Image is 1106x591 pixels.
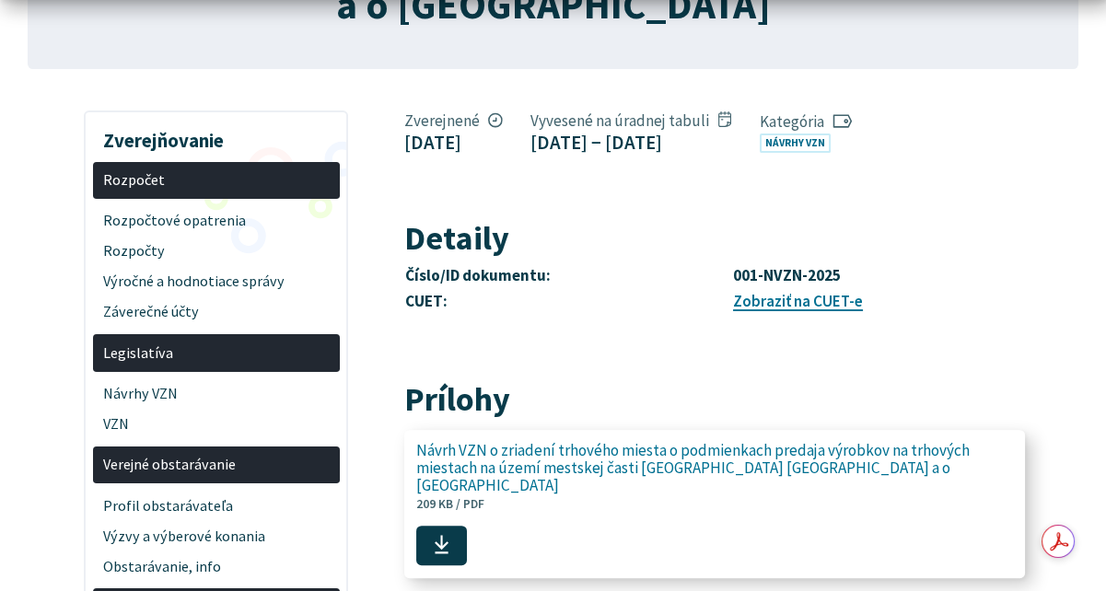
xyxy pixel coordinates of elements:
[404,430,1026,578] a: Návrh VZN o zriadení trhového miesta o podmienkach predaja výrobkov na trhových miestach na území...
[93,206,340,237] a: Rozpočtové opatrenia
[103,378,329,409] span: Návrhy VZN
[760,133,831,153] a: Návrhy VZN
[93,409,340,439] a: VZN
[103,206,329,237] span: Rozpočtové opatrenia
[93,521,340,551] a: Výzvy a výberové konania
[103,450,329,481] span: Verejné obstarávanie
[93,446,340,484] a: Verejné obstarávanie
[530,131,731,154] figcaption: [DATE] − [DATE]
[103,237,329,267] span: Rozpočty
[404,289,732,315] th: CUET:
[103,338,329,368] span: Legislatíva
[103,297,329,328] span: Záverečné účty
[103,521,329,551] span: Výzvy a výberové konania
[530,110,731,131] span: Vyvesené na úradnej tabuli
[760,111,852,132] span: Kategória
[103,165,329,195] span: Rozpočet
[93,334,340,372] a: Legislatíva
[93,116,340,155] h3: Zverejňovanie
[93,162,340,200] a: Rozpočet
[416,442,992,493] span: Návrh VZN o zriadení trhového miesta o podmienkach predaja výrobkov na trhových miestach na území...
[103,551,329,582] span: Obstarávanie, info
[93,491,340,521] a: Profil obstarávateľa
[93,267,340,297] a: Výročné a hodnotiace správy
[404,220,1026,257] h2: Detaily
[103,409,329,439] span: VZN
[733,265,841,285] strong: 001-NVZN-2025
[93,551,340,582] a: Obstarávanie, info
[103,491,329,521] span: Profil obstarávateľa
[404,110,503,131] span: Zverejnené
[93,378,340,409] a: Návrhy VZN
[404,131,503,154] figcaption: [DATE]
[733,291,863,311] a: Zobraziť na CUET-e
[103,267,329,297] span: Výročné a hodnotiace správy
[93,237,340,267] a: Rozpočty
[93,297,340,328] a: Záverečné účty
[404,381,1026,418] h2: Prílohy
[404,263,732,289] th: Číslo/ID dokumentu:
[416,496,484,512] span: 209 KB / PDF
